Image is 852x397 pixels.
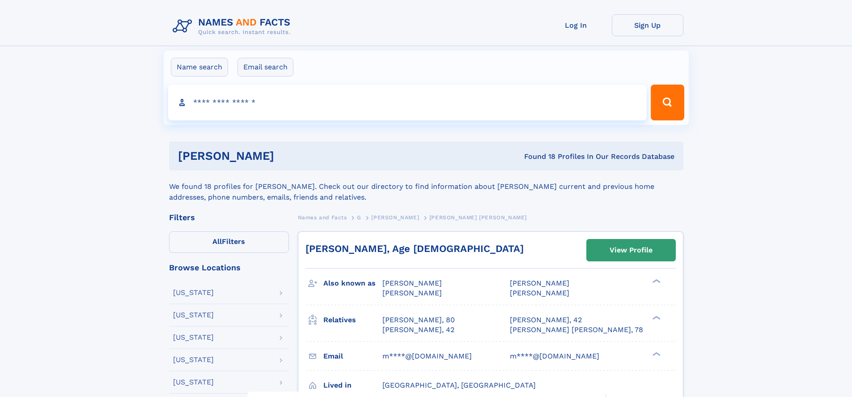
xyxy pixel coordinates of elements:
span: [PERSON_NAME] [510,279,569,287]
div: [US_STATE] [173,289,214,296]
button: Search Button [651,85,684,120]
h3: Email [323,349,382,364]
div: Found 18 Profiles In Our Records Database [399,152,674,162]
div: [US_STATE] [173,334,214,341]
span: [PERSON_NAME] [382,279,442,287]
span: [GEOGRAPHIC_DATA], [GEOGRAPHIC_DATA] [382,381,536,389]
span: G [357,214,361,221]
div: ❯ [650,351,661,357]
div: [US_STATE] [173,312,214,319]
div: Filters [169,213,289,222]
img: Logo Names and Facts [169,14,298,38]
h3: Lived in [323,378,382,393]
label: Filters [169,231,289,253]
h1: [PERSON_NAME] [178,150,399,162]
div: We found 18 profiles for [PERSON_NAME]. Check out our directory to find information about [PERSON... [169,171,683,203]
a: [PERSON_NAME], 42 [510,315,582,325]
a: [PERSON_NAME] [371,212,419,223]
h3: Also known as [323,276,382,291]
span: [PERSON_NAME] [382,289,442,297]
label: Email search [237,58,293,77]
div: ❯ [650,278,661,284]
span: [PERSON_NAME] [510,289,569,297]
div: Browse Locations [169,264,289,272]
a: [PERSON_NAME], Age [DEMOGRAPHIC_DATA] [305,243,524,254]
input: search input [168,85,647,120]
div: ❯ [650,315,661,320]
div: View Profile [610,240,653,260]
h3: Relatives [323,312,382,328]
label: Name search [171,58,228,77]
a: Log In [540,14,612,36]
a: [PERSON_NAME], 42 [382,325,454,335]
span: [PERSON_NAME] [PERSON_NAME] [429,214,527,221]
a: Sign Up [612,14,683,36]
span: All [212,237,222,246]
div: [US_STATE] [173,356,214,363]
a: View Profile [587,239,675,261]
a: [PERSON_NAME] [PERSON_NAME], 78 [510,325,643,335]
a: Names and Facts [298,212,347,223]
a: [PERSON_NAME], 80 [382,315,455,325]
span: [PERSON_NAME] [371,214,419,221]
div: [US_STATE] [173,379,214,386]
a: G [357,212,361,223]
